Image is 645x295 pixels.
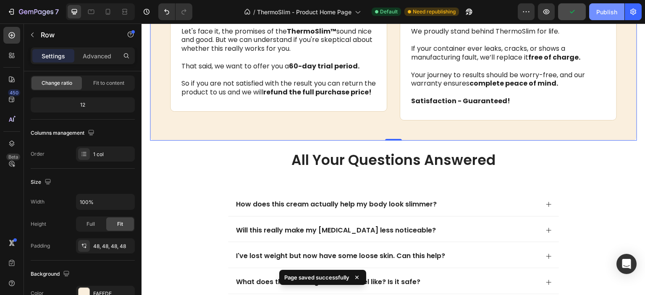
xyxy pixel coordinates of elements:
[87,220,95,228] span: Full
[380,8,398,16] span: Default
[117,220,123,228] span: Fit
[270,73,369,82] strong: Satisfaction - Guaranteed!
[142,23,645,295] iframe: Design area
[158,3,192,20] div: Undo/Redo
[94,254,279,263] p: What does the warming sensation feel like? Is it safe?
[86,127,418,147] h2: all your questions answered
[257,8,351,16] span: ThermoSlim - Product Home Page
[93,151,133,158] div: 1 col
[94,177,295,185] p: How does this cream actually help my body look slimmer?
[387,29,439,39] strong: free of charge.
[41,30,112,40] p: Row
[42,79,72,87] span: Change ratio
[31,198,45,206] div: Width
[83,52,111,60] p: Advanced
[40,56,235,73] p: So if you are not satisfied with the result you can return the product to us and we will
[6,154,20,160] div: Beta
[31,128,96,139] div: Columns management
[596,8,617,16] div: Publish
[328,55,417,65] strong: complete peace of mind.
[3,3,63,20] button: 7
[93,243,133,250] div: 48, 48, 48, 48
[147,38,218,47] strong: 60-day trial period.
[122,64,230,73] strong: refund the full purchase price!
[284,273,349,282] p: Page saved successfully
[31,242,50,250] div: Padding
[589,3,624,20] button: Publish
[31,220,46,228] div: Height
[94,228,304,237] p: I've lost weight but now have some loose skin. Can this help?
[31,177,53,188] div: Size
[76,194,134,209] input: Auto
[253,8,255,16] span: /
[42,52,65,60] p: Settings
[616,254,637,274] div: Open Intercom Messenger
[31,269,71,280] div: Background
[55,7,59,17] p: 7
[8,89,20,96] div: 450
[413,8,456,16] span: Need republishing
[270,4,464,82] p: We proudly stand behind ThermoSlim for life. If your container ever leaks, cracks, or shows a man...
[94,203,294,211] p: Will this really make my [MEDICAL_DATA] less noticeable?
[31,150,45,158] div: Order
[32,99,133,111] div: 12
[93,79,124,87] span: Fit to content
